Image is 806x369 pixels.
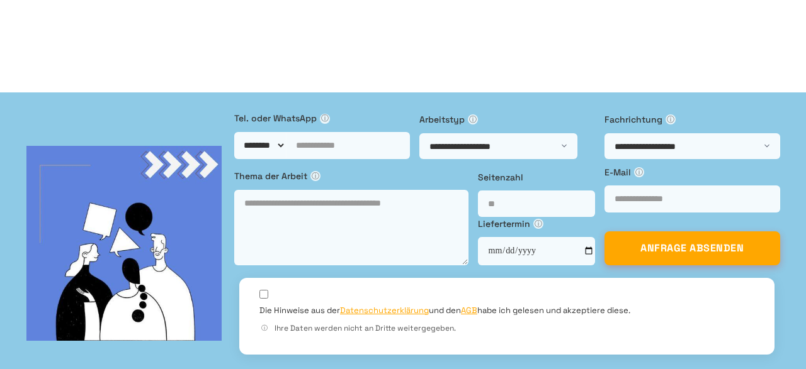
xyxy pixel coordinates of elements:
[604,165,780,179] label: E-Mail
[419,113,595,126] label: Arbeitstyp
[468,114,478,124] span: ⓘ
[604,231,780,265] button: ANFRAGE ABSENDEN
[461,305,477,316] a: AGB
[234,169,468,183] label: Thema der Arbeit
[478,170,595,184] label: Seitenzahl
[478,217,595,231] label: Liefertermin
[310,171,321,181] span: ⓘ
[533,219,543,229] span: ⓘ
[259,305,630,316] label: Die Hinweise aus der und den habe ich gelesen und akzeptiere diese.
[604,113,780,126] label: Fachrichtung
[320,114,330,124] span: ⓘ
[634,167,644,177] span: ⓘ
[259,323,270,333] span: ⓘ
[26,146,222,341] img: bg
[340,305,429,316] a: Datenschutzerklärung
[234,111,410,125] label: Tel. oder WhatsApp
[666,114,676,124] span: ⓘ
[259,322,754,334] div: Ihre Daten werden nicht an Dritte weitergegeben.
